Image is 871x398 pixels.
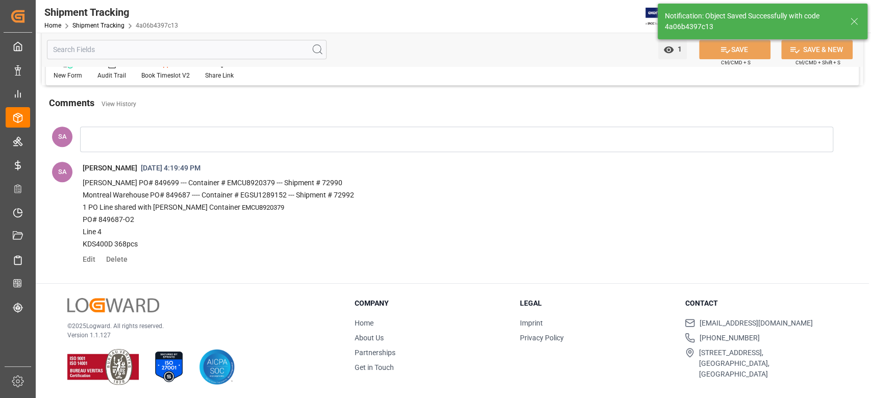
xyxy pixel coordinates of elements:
[83,228,102,236] span: Line 4
[49,96,94,110] h2: Comments
[355,298,507,309] h3: Company
[355,319,374,327] a: Home
[699,318,812,329] span: [EMAIL_ADDRESS][DOMAIN_NAME]
[67,321,329,331] p: © 2025 Logward. All rights reserved.
[83,240,138,248] span: KDS400D 368pcs
[721,59,751,66] span: Ctrl/CMD + S
[58,168,67,176] span: SA
[83,215,134,223] span: PO# 849687-O2
[242,204,284,211] span: EMCU8920379
[520,334,564,342] a: Privacy Policy
[665,11,840,32] div: Notification: Object Saved Successfully with code 4a06b4397c13
[97,71,126,80] div: Audit Trail
[645,8,681,26] img: Exertis%20JAM%20-%20Email%20Logo.jpg_1722504956.jpg
[141,71,190,80] div: Book Timeslot V2
[674,45,682,53] span: 1
[67,349,139,385] img: ISO 9001 & ISO 14001 Certification
[58,133,67,140] span: SA
[83,164,137,172] span: [PERSON_NAME]
[83,203,240,211] span: 1 PO Line shared with [PERSON_NAME] Container
[205,71,234,80] div: Share Link
[658,40,687,59] button: open menu
[781,40,853,59] button: SAVE & NEW
[795,59,840,66] span: Ctrl/CMD + Shift + S
[103,255,128,263] span: Delete
[355,349,395,357] a: Partnerships
[72,22,125,29] a: Shipment Tracking
[355,334,384,342] a: About Us
[83,179,342,187] span: [PERSON_NAME] PO# 849699 --- Container # EMCU8920379 --- Shipment # 72990
[47,40,327,59] input: Search Fields
[699,333,759,343] span: [PHONE_NUMBER]
[699,40,770,59] button: SAVE
[54,71,82,80] div: New Form
[67,331,329,340] p: Version 1.1.127
[83,255,103,263] span: Edit
[520,319,543,327] a: Imprint
[44,22,61,29] a: Home
[137,164,204,172] span: [DATE] 4:19:49 PM
[520,298,673,309] h3: Legal
[83,191,354,199] span: Montreal Warehouse PO# 849687 ---- Container # EGSU1289152 --- Shipment # 72992
[685,298,837,309] h3: Contact
[355,363,394,371] a: Get in Touch
[199,349,235,385] img: AICPA SOC
[102,101,136,108] a: View History
[67,298,159,313] img: Logward Logo
[44,5,178,20] div: Shipment Tracking
[151,349,187,385] img: ISO 27001 Certification
[699,347,837,380] span: [STREET_ADDRESS], [GEOGRAPHIC_DATA], [GEOGRAPHIC_DATA]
